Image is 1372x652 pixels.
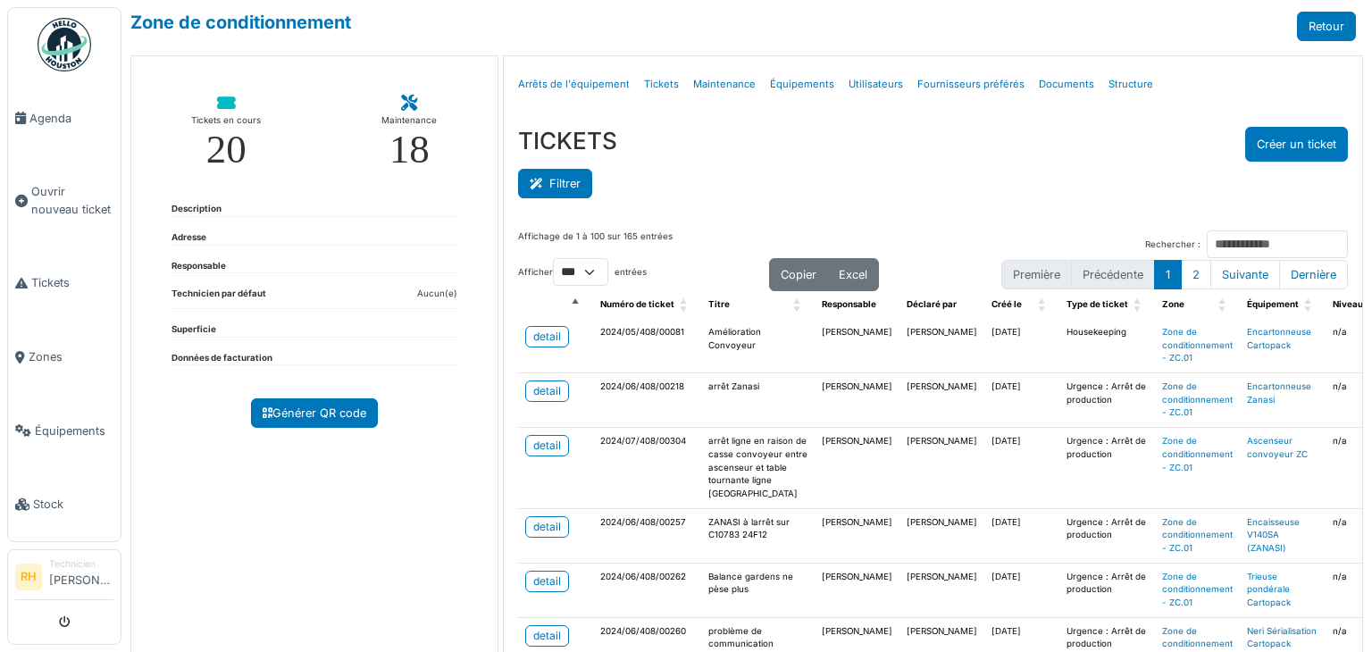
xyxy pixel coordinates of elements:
a: Zone de conditionnement [130,12,351,33]
button: Excel [827,258,879,291]
dt: Données de facturation [171,352,272,365]
a: Zone de conditionnement - ZC.01 [1162,436,1233,472]
td: [DATE] [984,319,1059,373]
button: Copier [769,258,828,291]
td: [PERSON_NAME] [815,508,899,563]
button: Last [1279,260,1348,289]
div: detail [533,438,561,454]
button: Créer un ticket [1245,127,1348,162]
td: 2024/07/408/00304 [593,428,701,508]
td: arrêt ligne en raison de casse convoyeur entre ascenseur et table tournante ligne [GEOGRAPHIC_DATA] [701,428,815,508]
span: Numéro de ticket [600,299,674,309]
a: detail [525,571,569,592]
a: Zones [8,320,121,394]
a: detail [525,516,569,538]
a: Zone de conditionnement - ZC.01 [1162,517,1233,553]
td: ZANASI à larrêt sur C10783 24F12 [701,508,815,563]
a: Maintenance 18 [367,81,452,184]
a: Encartonneuse Zanasi [1247,381,1311,405]
td: [PERSON_NAME] [815,428,899,508]
a: detail [525,380,569,402]
li: RH [15,564,42,590]
td: 2024/06/408/00257 [593,508,701,563]
td: [DATE] [984,428,1059,508]
dt: Superficie [171,323,216,337]
div: Maintenance [381,112,437,130]
div: detail [533,383,561,399]
a: Documents [1032,63,1101,105]
li: [PERSON_NAME] [49,557,113,596]
div: Affichage de 1 à 100 sur 165 entrées [518,230,673,258]
td: Balance gardens ne pèse plus [701,563,815,617]
a: Ascenseur convoyeur ZC [1247,436,1308,459]
div: 18 [389,130,430,170]
td: Urgence : Arrêt de production [1059,508,1155,563]
a: Tickets [637,63,686,105]
a: Structure [1101,63,1160,105]
td: [DATE] [984,373,1059,428]
button: Next [1210,260,1280,289]
div: detail [533,329,561,345]
td: Amélioration Convoyeur [701,319,815,373]
a: Équipements [763,63,841,105]
button: 2 [1181,260,1211,289]
div: Technicien [49,557,113,571]
a: Générer QR code [251,398,378,428]
a: Zone de conditionnement - ZC.01 [1162,381,1233,417]
td: [PERSON_NAME] [899,563,984,617]
span: Zone: Activate to sort [1218,291,1229,319]
td: [DATE] [984,508,1059,563]
span: Zone [1162,299,1184,309]
div: 20 [206,130,247,170]
td: Housekeeping [1059,319,1155,373]
a: Tickets [8,247,121,321]
td: [PERSON_NAME] [815,563,899,617]
a: Stock [8,468,121,542]
td: [PERSON_NAME] [899,319,984,373]
a: detail [525,625,569,647]
td: [PERSON_NAME] [899,428,984,508]
a: Zone de conditionnement - ZC.01 [1162,327,1233,363]
a: Fournisseurs préférés [910,63,1032,105]
a: Retour [1297,12,1356,41]
span: Zones [29,348,113,365]
span: Titre [708,299,730,309]
a: Encaisseuse V140SA (ZANASI) [1247,517,1300,553]
a: Neri Sérialisation Cartopack [1247,626,1317,649]
span: Titre: Activate to sort [793,291,804,319]
dt: Responsable [171,260,226,273]
a: Utilisateurs [841,63,910,105]
nav: pagination [1001,260,1348,289]
button: Filtrer [518,169,592,198]
td: [PERSON_NAME] [815,319,899,373]
dt: Technicien par défaut [171,288,266,308]
select: Afficherentrées [553,258,608,286]
td: Urgence : Arrêt de production [1059,563,1155,617]
div: detail [533,573,561,589]
a: Zone de conditionnement - ZC.01 [1162,572,1233,607]
td: arrêt Zanasi [701,373,815,428]
span: Équipement [1247,299,1299,309]
td: [DATE] [984,563,1059,617]
span: Stock [33,496,113,513]
h3: TICKETS [518,127,617,155]
a: Maintenance [686,63,763,105]
td: Urgence : Arrêt de production [1059,373,1155,428]
span: Déclaré par [907,299,957,309]
span: Créé le: Activate to sort [1038,291,1049,319]
dt: Description [171,203,222,216]
a: detail [525,326,569,347]
a: Agenda [8,81,121,155]
td: [PERSON_NAME] [815,373,899,428]
td: 2024/06/408/00218 [593,373,701,428]
a: Arrêts de l'équipement [511,63,637,105]
span: Ouvrir nouveau ticket [31,183,113,217]
span: Excel [839,268,867,281]
a: Ouvrir nouveau ticket [8,155,121,247]
td: [PERSON_NAME] [899,508,984,563]
img: Badge_color-CXgf-gQk.svg [38,18,91,71]
div: detail [533,628,561,644]
span: Créé le [991,299,1022,309]
td: 2024/05/408/00081 [593,319,701,373]
span: Équipement: Activate to sort [1304,291,1315,319]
